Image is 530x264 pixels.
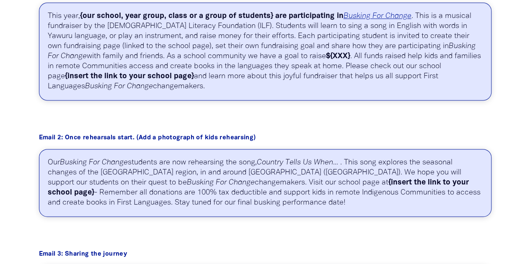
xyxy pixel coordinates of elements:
[48,43,476,60] em: Busking For Change
[257,159,338,166] em: Country Tells Us When...
[48,179,469,196] strong: {insert the link to your school page}
[39,3,491,100] p: This year, . This is a musical fundraiser by the [DEMOGRAPHIC_DATA] Literacy Foundation (ILF). St...
[85,83,153,90] em: Busking For Change
[39,135,256,141] span: Email 2: Once rehearsals start. (Add a photograph of kids rehearsing)
[60,159,128,166] em: Busking For Change
[344,13,411,20] a: Busking For Change
[39,149,491,217] p: Our students are now rehearsing the song, . This song explores the seasonal changes of the [GEOGR...
[80,13,344,19] strong: {our school, year group, class or a group of students} are participating in
[187,179,255,186] em: Busking For Change
[39,251,127,257] span: Email 3: Sharing the journey
[65,73,194,79] strong: {insert the link to your school page}
[326,53,350,59] strong: ${XXX}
